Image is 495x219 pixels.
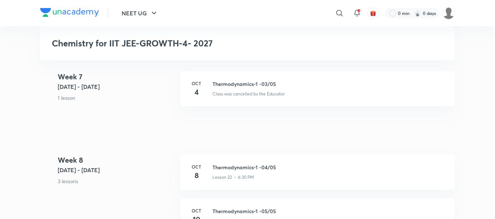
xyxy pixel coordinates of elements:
[189,207,204,214] h6: Oct
[180,155,455,199] a: Oct8Thermodynamics-1 -04/05Lesson 22 • 6:30 PM
[414,10,421,17] img: streak
[58,155,174,166] h4: Week 8
[58,166,174,174] h5: [DATE] - [DATE]
[180,71,455,115] a: Oct4Thermodynamics-1 -03/05Class was cancelled by the Educator
[367,7,379,19] button: avatar
[58,71,174,82] h4: Week 7
[212,80,446,88] h3: Thermodynamics-1 -03/05
[117,6,163,20] button: NEET UG
[189,170,204,181] h4: 8
[189,80,204,87] h6: Oct
[189,87,204,98] h4: 4
[40,8,99,17] img: Company Logo
[58,94,174,102] p: 1 lesson
[212,91,285,97] p: Class was cancelled by the Educator
[58,177,174,185] p: 3 lessons
[40,8,99,19] a: Company Logo
[212,163,446,171] h3: Thermodynamics-1 -04/05
[442,7,455,19] img: Gopal Kumar
[189,163,204,170] h6: Oct
[212,174,254,181] p: Lesson 22 • 6:30 PM
[52,38,338,49] h3: Chemistry for IIT JEE-GROWTH-4- 2027
[370,10,376,16] img: avatar
[58,82,174,91] h5: [DATE] - [DATE]
[212,207,446,215] h3: Thermodynamics-1 -05/05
